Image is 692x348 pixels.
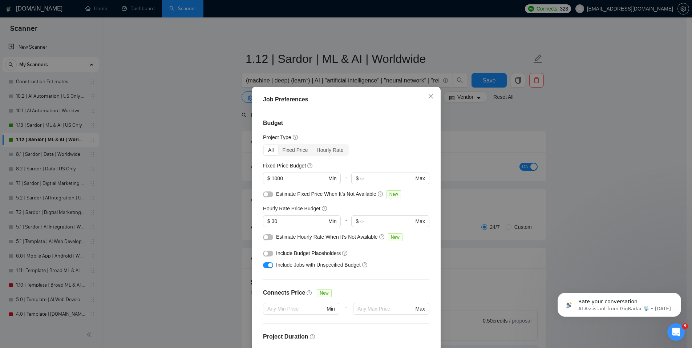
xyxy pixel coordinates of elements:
div: Job Preferences [263,95,429,104]
span: question-circle [307,290,312,296]
iframe: Intercom live chat [667,323,685,341]
span: Estimate Hourly Rate When It’s Not Available [276,234,378,240]
div: Hourly Rate [312,145,348,155]
span: question-circle [321,206,327,211]
span: $ [267,217,270,225]
span: Include Budget Placeholders [276,250,341,256]
span: 9 [682,323,688,329]
input: Any Max Price [357,305,414,313]
h5: Hourly Rate Price Budget [263,205,320,213]
div: - [341,215,351,233]
span: Min [328,217,336,225]
div: - [339,303,353,323]
span: question-circle [362,262,368,268]
span: question-circle [307,163,313,169]
span: close [428,93,434,99]
span: Min [328,174,336,182]
span: Estimate Fixed Price When It’s Not Available [276,191,376,197]
input: 0 [271,174,327,182]
span: $ [267,174,270,182]
span: $ [356,217,359,225]
span: Max [415,174,425,182]
button: Close [421,87,441,106]
span: Max [415,305,425,313]
input: ∞ [360,217,414,225]
iframe: Intercom notifications message [547,278,692,328]
h5: Fixed Price Budget [263,162,306,170]
span: question-circle [379,234,385,240]
span: New [317,289,331,297]
h4: Budget [263,119,429,128]
span: question-circle [309,334,315,340]
span: New [388,233,402,241]
h5: Project Type [263,133,291,141]
h4: Connects Price [263,288,305,297]
span: question-circle [292,134,298,140]
span: Include Jobs with Unspecified Budget [276,262,361,268]
input: 0 [271,217,327,225]
div: Fixed Price [278,145,312,155]
span: Max [415,217,425,225]
span: question-circle [342,250,348,256]
h4: Project Duration [263,332,429,341]
input: ∞ [360,174,414,182]
span: question-circle [377,191,383,197]
span: $ [356,174,359,182]
div: All [264,145,278,155]
span: Min [327,305,335,313]
div: - [341,173,351,190]
input: Any Min Price [267,305,325,313]
span: New [386,190,401,198]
